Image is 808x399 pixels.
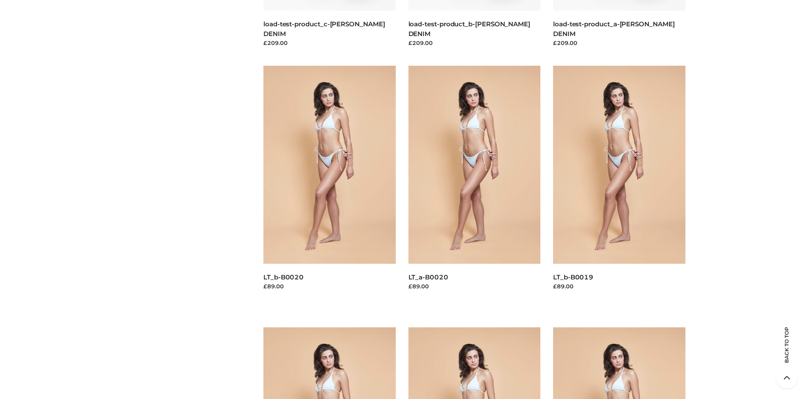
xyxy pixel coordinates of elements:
a: load-test-product_b-[PERSON_NAME] DENIM [408,20,531,38]
div: £89.00 [408,282,541,290]
a: LT_a-B0020 [408,273,448,281]
div: £89.00 [553,282,685,290]
a: load-test-product_a-[PERSON_NAME] DENIM [553,20,675,38]
div: £209.00 [408,39,541,47]
span: Back to top [776,342,797,363]
div: £89.00 [263,282,396,290]
a: LT_b-B0019 [553,273,593,281]
a: LT_b-B0020 [263,273,304,281]
div: £209.00 [263,39,396,47]
a: load-test-product_c-[PERSON_NAME] DENIM [263,20,385,38]
div: £209.00 [553,39,685,47]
